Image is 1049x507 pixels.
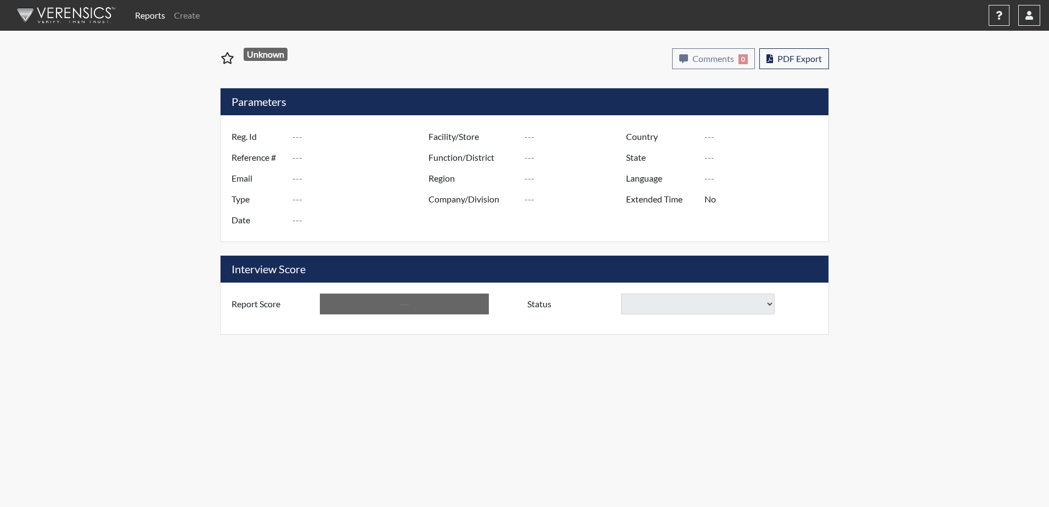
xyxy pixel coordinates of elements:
[223,189,292,210] label: Type
[420,168,524,189] label: Region
[292,189,431,210] input: ---
[692,53,734,64] span: Comments
[223,210,292,230] label: Date
[244,48,288,61] span: Unknown
[704,126,826,147] input: ---
[221,256,828,283] h5: Interview Score
[420,189,524,210] label: Company/Division
[420,147,524,168] label: Function/District
[524,147,629,168] input: ---
[618,147,704,168] label: State
[292,126,431,147] input: ---
[170,4,204,26] a: Create
[524,168,629,189] input: ---
[524,126,629,147] input: ---
[223,147,292,168] label: Reference #
[618,126,704,147] label: Country
[777,53,822,64] span: PDF Export
[618,189,704,210] label: Extended Time
[131,4,170,26] a: Reports
[292,210,431,230] input: ---
[292,147,431,168] input: ---
[519,294,826,314] div: Document a decision to hire or decline a candiate
[320,294,489,314] input: ---
[704,147,826,168] input: ---
[519,294,621,314] label: Status
[759,48,829,69] button: PDF Export
[738,54,748,64] span: 0
[618,168,704,189] label: Language
[524,189,629,210] input: ---
[223,126,292,147] label: Reg. Id
[420,126,524,147] label: Facility/Store
[292,168,431,189] input: ---
[672,48,755,69] button: Comments0
[223,294,320,314] label: Report Score
[221,88,828,115] h5: Parameters
[704,189,826,210] input: ---
[704,168,826,189] input: ---
[223,168,292,189] label: Email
